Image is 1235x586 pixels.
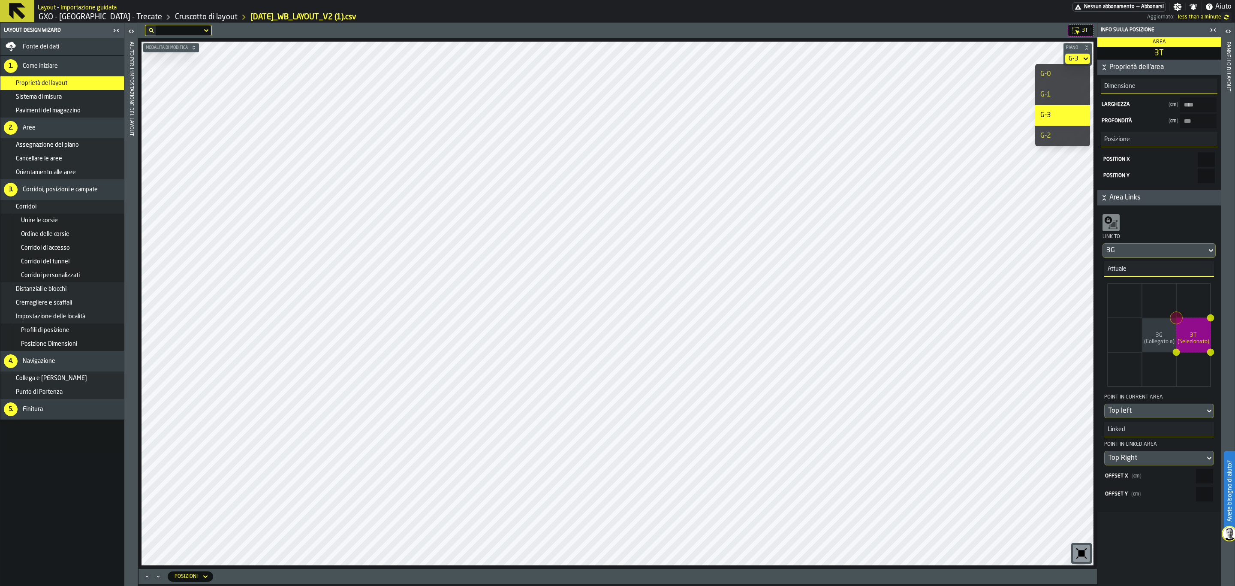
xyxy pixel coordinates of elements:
label: button-toggle-Aperto [1222,24,1234,40]
span: Linked [1104,426,1125,433]
span: Impostazione delle località [16,313,85,320]
svg: Azzeramento dello zoom e della posizione [1075,547,1088,560]
span: Pavimenti del magazzino [16,107,81,114]
span: Ordine delle corsie [21,231,69,238]
a: link-to-/wh/i/7274009e-5361-4e21-8e36-7045ee840609/designer [175,12,238,22]
button: button- [1097,190,1221,205]
li: dropdown-item [1035,105,1090,126]
a: link-to-/wh/i/7274009e-5361-4e21-8e36-7045ee840609/import/layout/42c556a4-cb10-4ef8-ab1a-ab8ac710... [250,12,356,22]
div: Abbonamento al menu [1072,2,1166,12]
a: link-to-/wh/i/7274009e-5361-4e21-8e36-7045ee840609/pricing/ [1072,2,1166,12]
span: Larghezza [1102,102,1165,108]
li: dropdown-item [1035,126,1090,146]
span: Cremagliere e scaffali [16,299,72,306]
div: DropdownMenuValue-floor-67c680b2b9 [1069,55,1078,62]
li: menu Posizione Dimensioni [0,337,124,351]
header: Info sulla posizione [1097,23,1221,37]
button: Minimize [153,572,163,581]
label: button-toggle-Aperto [125,24,137,40]
input: react-aria5101018543-:rcv: react-aria5101018543-:rcv: [1198,169,1215,183]
span: Piano [1064,45,1082,50]
h3: title-section-Dimensione [1101,79,1217,94]
span: Sistema di misura [16,94,62,100]
span: Aiuto [1215,2,1232,12]
span: Abbonarsi [1141,4,1164,10]
div: 1. [4,59,18,73]
span: ( [1169,102,1170,107]
label: button-toggle-Aiuto [1202,2,1235,12]
div: button-toolbar-undefined [1071,543,1092,564]
span: 01/09/2025, 08:35:08 [1178,14,1221,20]
label: input-value-Profondità [1101,114,1217,128]
span: 3T [1099,48,1219,58]
span: Position X [1103,157,1130,162]
li: menu Unire le corsie [0,214,124,227]
li: menu Distanziali e blocchi [0,282,124,296]
span: Come iniziare [23,63,58,69]
span: Offset Y [1105,492,1128,497]
ul: dropdown-menu [1035,64,1090,146]
div: Link to [1102,233,1216,243]
span: Aree [23,124,36,131]
span: 3T [1082,27,1088,33]
span: cm [1169,118,1178,124]
li: menu Ordine delle corsie [0,227,124,241]
li: menu Corridoi, posizioni e campate [0,179,124,200]
span: Nessun abbonamento [1084,4,1135,10]
li: menu Corridoi di accesso [0,241,124,255]
li: dropdown-item [1035,64,1090,85]
div: G-3 [1040,110,1085,121]
span: Area Links [1109,193,1219,203]
li: menu Cancellare le aree [0,152,124,166]
div: DropdownMenuValue-floor-67c680b2b9 [1065,54,1090,64]
span: Posizione [1101,136,1130,143]
tspan: (Collegato a) [1144,339,1175,344]
span: ) [1177,118,1178,124]
button: Maximize [142,572,152,581]
span: cm [1169,102,1178,108]
input: react-aria5101018543-:rd1: react-aria5101018543-:rd1: [1196,469,1213,483]
li: menu Come iniziare [0,56,124,76]
span: Posizione Dimensioni [21,341,77,347]
label: react-aria5101018543-:rd1: [1104,469,1214,483]
div: G-1 [1040,90,1085,100]
div: G-0 [1040,69,1085,79]
h3: title-section-Linked [1104,422,1214,437]
span: Cancellare le aree [16,155,62,162]
span: Position Y [1103,173,1130,178]
li: menu Sistema di misura [0,90,124,104]
li: dropdown-item [1035,85,1090,105]
span: Corridoi [16,203,36,210]
h3: title-section-Attuale [1104,261,1214,277]
input: input-value-Profondità input-value-Profondità [1180,114,1217,128]
li: menu Profili di posizione [0,323,124,337]
div: Point in current areaDropdownMenuValue-topLeft [1104,393,1214,418]
span: Dimensione [1101,83,1136,90]
label: react-aria5101018543-:rcv: [1102,169,1216,183]
header: Pannello di layout [1221,23,1235,586]
label: button-toggle-Notifiche [1186,3,1201,11]
span: Assegnazione del piano [16,142,79,148]
label: button-toggle-undefined [1221,12,1232,22]
span: Orientamento alle aree [16,169,76,176]
li: menu Proprietà del layout [0,76,124,90]
span: Punto di Partenza [16,389,63,396]
li: menu Impostazione delle località [0,310,124,323]
span: ) [1139,492,1141,497]
label: button-toggle-Impostazioni [1170,3,1185,11]
span: Collega e [PERSON_NAME] [16,375,87,382]
li: menu Aree [0,118,124,138]
label: react-aria5101018543-:rct: [1102,152,1216,167]
div: G-2 [1040,131,1085,141]
div: Link toDropdownMenuValue-3G [1102,212,1216,258]
button: button- [143,43,199,52]
span: ) [1140,474,1142,479]
tspan: 3G [1156,332,1163,338]
div: Layout Design Wizard [2,27,110,33]
span: Offset X [1105,474,1128,479]
span: Corridoi personalizzati [21,272,80,279]
input: react-aria5101018543-:rct: react-aria5101018543-:rct: [1198,152,1215,167]
div: DropdownMenuValue-locations [175,574,198,580]
div: DropdownMenuValue-topLeft [1108,406,1202,416]
span: Corridoi, posizioni e campate [23,186,98,193]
